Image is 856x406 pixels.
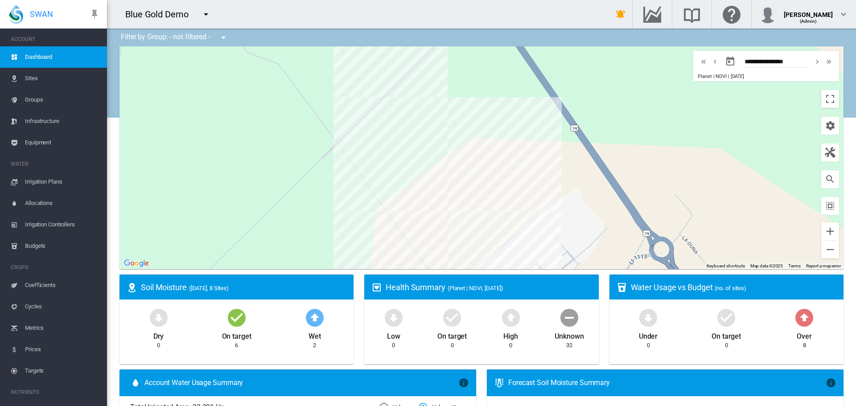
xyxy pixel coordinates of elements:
[803,341,806,349] div: 8
[25,111,100,132] span: Infrastructure
[25,214,100,235] span: Irrigation Controllers
[89,9,100,20] md-icon: icon-pin
[386,282,591,293] div: Health Summary
[25,46,100,68] span: Dashboard
[821,117,839,135] button: icon-cog
[509,341,512,349] div: 0
[615,9,626,20] md-icon: icon-bell-ring
[451,341,454,349] div: 0
[25,89,100,111] span: Groups
[235,341,238,349] div: 6
[25,193,100,214] span: Allocations
[189,285,229,291] span: ([DATE], 8 Sites)
[699,56,708,67] md-icon: icon-chevron-double-left
[617,282,627,293] md-icon: icon-cup-water
[9,5,23,24] img: SWAN-Landscape-Logo-Colour-drop.png
[825,201,835,211] md-icon: icon-select-all
[825,120,835,131] md-icon: icon-cog
[25,235,100,257] span: Budgets
[794,307,815,328] md-icon: icon-arrow-up-bold-circle
[811,56,823,67] button: icon-chevron-right
[710,56,720,67] md-icon: icon-chevron-left
[153,328,164,341] div: Dry
[25,132,100,153] span: Equipment
[114,29,235,46] div: Filter by Group: - not filtered -
[707,263,745,269] button: Keyboard shortcuts
[806,263,841,268] a: Report a map error
[555,328,584,341] div: Unknown
[494,377,505,388] md-icon: icon-thermometer-lines
[441,307,463,328] md-icon: icon-checkbox-marked-circle
[631,282,836,293] div: Water Usage vs Budget
[157,341,160,349] div: 0
[25,296,100,317] span: Cycles
[826,377,836,388] md-icon: icon-information
[383,307,404,328] md-icon: icon-arrow-down-bold-circle
[125,8,197,21] div: Blue Gold Demo
[759,5,777,23] img: profile.jpg
[712,328,741,341] div: On target
[639,328,658,341] div: Under
[788,263,801,268] a: Terms
[222,328,251,341] div: On target
[11,32,100,46] span: ACCOUNT
[709,56,721,67] button: icon-chevron-left
[214,29,232,46] button: icon-menu-down
[122,258,151,269] img: Google
[11,385,100,399] span: NUTRIENTS
[559,307,580,328] md-icon: icon-minus-circle
[812,56,822,67] md-icon: icon-chevron-right
[821,90,839,108] button: Toggle fullscreen view
[612,5,630,23] button: icon-bell-ring
[437,328,467,341] div: On target
[642,9,663,20] md-icon: Go to the Data Hub
[25,171,100,193] span: Irrigation Plans
[11,157,100,171] span: WATER
[638,307,659,328] md-icon: icon-arrow-down-bold-circle
[821,197,839,215] button: icon-select-all
[218,32,229,43] md-icon: icon-menu-down
[148,307,169,328] md-icon: icon-arrow-down-bold-circle
[197,5,215,23] button: icon-menu-down
[371,282,382,293] md-icon: icon-heart-box-outline
[503,328,518,341] div: High
[800,19,817,24] span: (Admin)
[309,328,321,341] div: Wet
[25,317,100,339] span: Metrics
[838,9,849,20] md-icon: icon-chevron-down
[728,74,744,79] span: | [DATE]
[821,170,839,188] button: icon-magnify
[566,341,572,349] div: 32
[821,241,839,258] button: Zoom out
[821,222,839,240] button: Zoom in
[130,377,141,388] md-icon: icon-water
[698,74,727,79] span: Planet | NDVI
[750,263,783,268] span: Map data ©2025
[824,56,834,67] md-icon: icon-chevron-double-right
[698,56,709,67] button: icon-chevron-double-left
[725,341,728,349] div: 0
[797,328,812,341] div: Over
[226,307,247,328] md-icon: icon-checkbox-marked-circle
[25,339,100,360] span: Prices
[25,360,100,381] span: Targets
[127,282,137,293] md-icon: icon-map-marker-radius
[823,56,835,67] button: icon-chevron-double-right
[716,307,737,328] md-icon: icon-checkbox-marked-circle
[30,8,53,20] span: SWAN
[11,260,100,275] span: CROPS
[647,341,650,349] div: 0
[500,307,522,328] md-icon: icon-arrow-up-bold-circle
[201,9,211,20] md-icon: icon-menu-down
[825,174,835,185] md-icon: icon-magnify
[448,285,503,291] span: (Planet | NDVI, [DATE])
[715,285,746,291] span: (no. of sites)
[144,378,458,388] span: Account Water Usage Summary
[784,7,833,16] div: [PERSON_NAME]
[313,341,316,349] div: 2
[25,275,100,296] span: Coefficients
[387,328,400,341] div: Low
[122,258,151,269] a: Open this area in Google Maps (opens a new window)
[721,9,742,20] md-icon: Click here for help
[141,282,346,293] div: Soil Moisture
